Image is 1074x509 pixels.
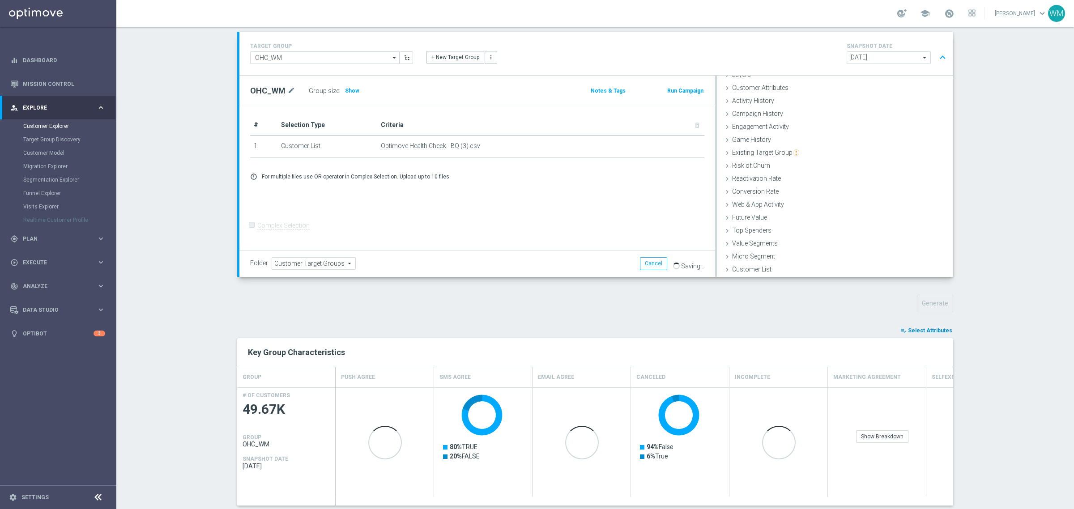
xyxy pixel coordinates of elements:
[23,173,115,187] div: Segmentation Explorer
[23,260,97,265] span: Execute
[732,136,771,143] span: Game History
[732,266,771,273] span: Customer List
[10,306,106,314] div: Data Studio keyboard_arrow_right
[647,443,673,450] text: False
[10,259,106,266] button: play_circle_outline Execute keyboard_arrow_right
[23,307,97,313] span: Data Studio
[250,115,277,136] th: #
[590,86,626,96] button: Notes & Tags
[237,387,336,497] div: Press SPACE to select this row.
[23,163,93,170] a: Migration Explorer
[847,43,950,49] h4: SNAPSHOT DATE
[666,86,704,96] button: Run Campaign
[309,87,339,95] label: Group size
[10,322,105,345] div: Optibot
[732,149,799,156] span: Existing Target Group
[23,176,93,183] a: Segmentation Explorer
[287,85,295,96] i: mode_edit
[732,97,774,104] span: Activity History
[23,105,97,110] span: Explore
[250,173,257,180] i: error_outline
[97,258,105,267] i: keyboard_arrow_right
[10,235,97,243] div: Plan
[10,235,18,243] i: gps_fixed
[856,430,908,443] div: Show Breakdown
[381,121,404,128] span: Criteria
[243,369,261,385] h4: GROUP
[250,85,286,96] h2: OHC_WM
[732,175,781,182] span: Reactivation Rate
[932,369,993,385] h4: Selfexcluded Client
[9,493,17,501] i: settings
[243,434,261,441] h4: GROUP
[23,187,115,200] div: Funnel Explorer
[243,456,288,462] h4: SNAPSHOT DATE
[10,72,105,96] div: Mission Control
[390,52,399,64] i: arrow_drop_down
[899,326,953,335] button: playlist_add_check Select Attributes
[23,284,97,289] span: Analyze
[97,103,105,112] i: keyboard_arrow_right
[23,48,105,72] a: Dashboard
[10,283,106,290] button: track_changes Analyze keyboard_arrow_right
[23,136,93,143] a: Target Group Discovery
[243,441,330,448] span: OHC_WM
[250,136,277,158] td: 1
[10,330,106,337] button: lightbulb Optibot 3
[10,57,106,64] button: equalizer Dashboard
[1037,8,1047,18] span: keyboard_arrow_down
[450,443,477,450] text: TRUE
[681,263,704,270] span: Saving...
[10,104,97,112] div: Explore
[10,48,105,72] div: Dashboard
[900,327,907,334] i: playlist_add_check
[732,253,775,260] span: Micro Segment
[97,305,105,314] i: keyboard_arrow_right
[485,51,497,64] button: more_vert
[243,462,330,470] span: 2025-08-17
[262,173,449,180] p: For multiple files use OR operator in Complex Selection. Upload up to 10 files
[10,282,18,290] i: track_changes
[23,236,97,242] span: Plan
[833,369,901,385] h4: Marketing Agreement
[10,259,97,267] div: Execute
[250,51,400,64] input: Select Existing or Create New
[336,387,1025,497] div: Press SPACE to select this row.
[450,453,462,460] tspan: 20%
[640,257,667,270] button: Cancel
[277,115,377,136] th: Selection Type
[277,136,377,158] td: Customer List
[732,123,789,130] span: Engagement Activity
[97,234,105,243] i: keyboard_arrow_right
[732,201,784,208] span: Web & App Activity
[994,7,1048,20] a: [PERSON_NAME]keyboard_arrow_down
[23,123,93,130] a: Customer Explorer
[10,306,97,314] div: Data Studio
[23,213,115,227] div: Realtime Customer Profile
[10,104,106,111] div: person_search Explore keyboard_arrow_right
[917,295,953,312] button: Generate
[23,133,115,146] div: Target Group Discovery
[920,8,930,18] span: school
[21,495,49,500] a: Settings
[10,104,18,112] i: person_search
[23,72,105,96] a: Mission Control
[732,240,778,247] span: Value Segments
[732,214,767,221] span: Future Value
[23,190,93,197] a: Funnel Explorer
[243,401,330,418] span: 49.67K
[1048,5,1065,22] div: WM
[243,392,290,399] h4: # OF CUSTOMERS
[647,453,655,460] tspan: 6%
[10,235,106,242] button: gps_fixed Plan keyboard_arrow_right
[732,84,788,91] span: Customer Attributes
[97,282,105,290] i: keyboard_arrow_right
[345,88,359,94] span: Show
[732,227,771,234] span: Top Spenders
[257,221,310,230] label: Complex Selection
